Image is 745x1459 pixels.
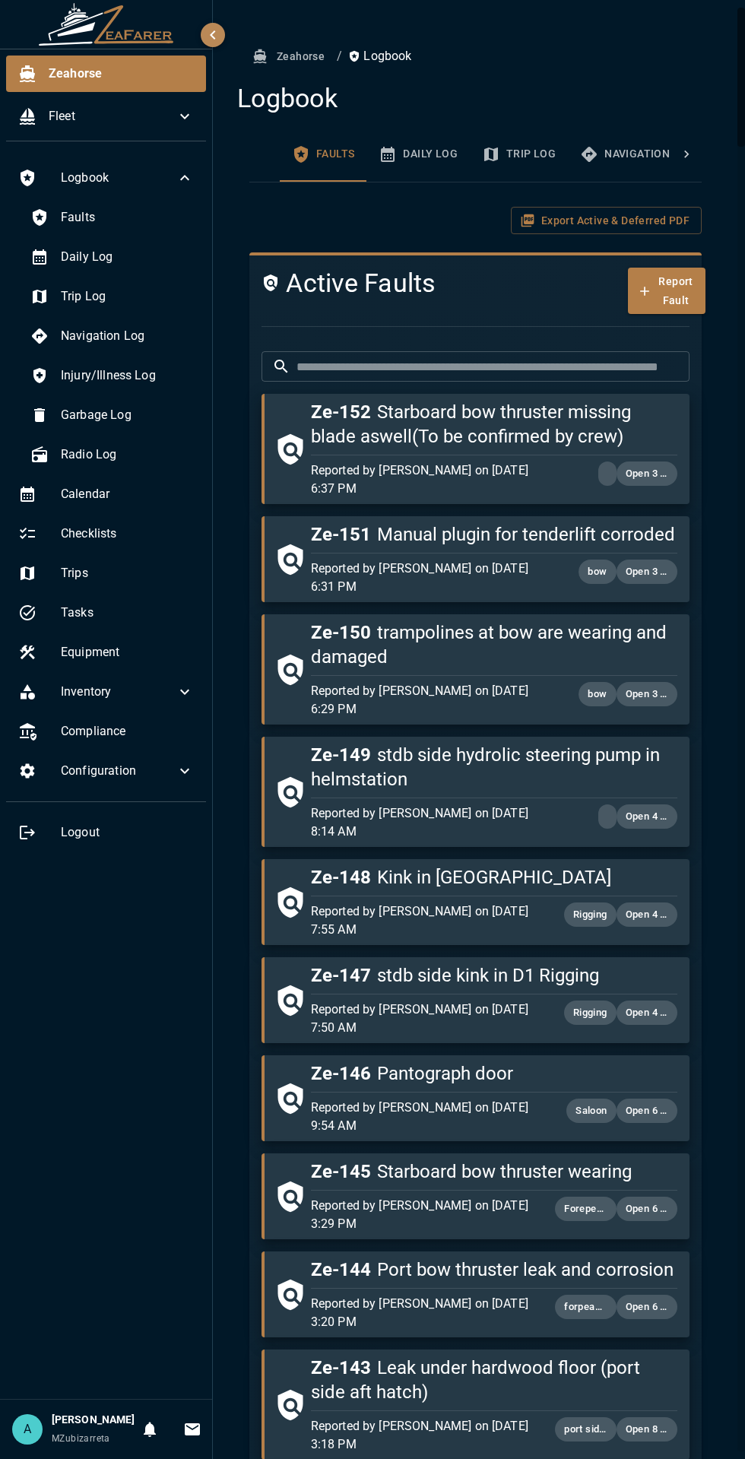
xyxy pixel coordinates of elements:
span: Trip Log [61,287,194,306]
span: Ze-149 [311,744,371,766]
div: Daily Log [18,239,206,275]
h4: Logbook [237,83,702,115]
span: Ze-143 [311,1357,371,1378]
button: Trip Log [470,127,568,182]
button: Report Fault [628,268,705,314]
h5: Pantograph door [311,1061,677,1086]
span: Daily Log [61,248,194,266]
span: forpeak bildge [555,1299,616,1316]
div: Zeahorse [6,56,206,92]
p: Reported by [PERSON_NAME] on [DATE] 7:55 AM [311,902,556,939]
div: Trips [6,555,206,592]
span: Forepeak bildge [555,1201,616,1218]
span: Ze-145 [311,1161,371,1182]
div: Fleet [6,98,206,135]
span: Ze-146 [311,1063,371,1084]
span: Open 3 Days [617,686,677,703]
span: Open 4 Days [617,1004,677,1022]
p: Reported by [PERSON_NAME] on [DATE] 6:29 PM [311,682,556,718]
span: Inventory [61,683,176,701]
button: Daily Log [366,127,470,182]
button: Ze-145Starboard bow thruster wearingReported by [PERSON_NAME] on [DATE] 3:29 PMForepeak bildgeOpe... [262,1153,690,1239]
span: Checklists [61,525,194,543]
div: Calendar [6,476,206,512]
button: Ze-147stdb side kink in D1 RiggingReported by [PERSON_NAME] on [DATE] 7:50 AMRiggingOpen 4 Days [262,957,690,1043]
div: Faults [18,199,206,236]
span: Open 4 Days [617,906,677,924]
span: Trips [61,564,194,582]
h5: Starboard bow thruster missing blade aswell(To be confirmed by crew) [311,400,677,449]
span: Calendar [61,485,194,503]
div: basic tabs example [280,127,671,182]
p: Reported by [PERSON_NAME] on [DATE] 7:50 AM [311,1001,556,1037]
div: Compliance [6,713,206,750]
span: Logbook [61,169,176,187]
button: Ze-148Kink in [GEOGRAPHIC_DATA]Reported by [PERSON_NAME] on [DATE] 7:55 AMRiggingOpen 4 Days [262,859,690,945]
div: Garbage Log [18,397,206,433]
span: Saloon [566,1102,616,1120]
span: Ze-150 [311,622,371,643]
button: Ze-146Pantograph doorReported by [PERSON_NAME] on [DATE] 9:54 AMSaloonOpen 6 Days [262,1055,690,1141]
span: bow [579,563,616,581]
div: Logout [6,814,206,851]
div: Tasks [6,595,206,631]
span: Rigging [564,1004,617,1022]
span: Fleet [49,107,176,125]
h5: Starboard bow thruster wearing [311,1159,677,1184]
div: Equipment [6,634,206,671]
li: / [337,47,342,65]
img: ZeaFarer Logo [38,3,175,46]
span: Open 3 Days [617,465,677,483]
span: bow [579,686,616,703]
span: Open 6 Days [617,1102,677,1120]
div: A [12,1414,43,1445]
h5: trampolines at bow are wearing and damaged [311,620,677,669]
h5: Kink in [GEOGRAPHIC_DATA] [311,865,677,890]
p: Reported by [PERSON_NAME] on [DATE] 3:29 PM [311,1197,556,1233]
span: Open 6 Days [617,1299,677,1316]
span: Ze-148 [311,867,371,888]
span: Rigging [564,906,617,924]
p: Reported by [PERSON_NAME] on [DATE] 8:14 AM [311,804,556,841]
div: Injury/Illness Log [18,357,206,394]
div: Trip Log [18,278,206,315]
span: Open 3 Days [617,563,677,581]
span: Open 8 Days [617,1421,677,1438]
h5: Port bow thruster leak and corrosion [311,1258,677,1282]
span: Navigation Log [61,327,194,345]
h5: Manual plugin for tenderlift corroded [311,522,677,547]
span: Zeahorse [49,65,194,83]
p: Logbook [348,47,411,65]
span: Logout [61,823,194,842]
p: Reported by [PERSON_NAME] on [DATE] 9:54 AM [311,1099,556,1135]
p: Reported by [PERSON_NAME] on [DATE] 6:31 PM [311,560,556,596]
span: Garbage Log [61,406,194,424]
h5: Leak under hardwood floor (port side aft hatch) [311,1356,677,1404]
button: Ze-152Starboard bow thruster missing blade aswell(To be confirmed by crew)Reported by [PERSON_NAM... [262,394,690,504]
h5: stdb side hydrolic steering pump in helmstation [311,743,677,791]
span: Radio Log [61,446,194,464]
span: Tasks [61,604,194,622]
button: Navigation Log [568,127,707,182]
button: Zeahorse [249,43,331,71]
span: Equipment [61,643,194,661]
span: Ze-152 [311,401,371,423]
div: Checklists [6,515,206,552]
div: Configuration [6,753,206,789]
p: Reported by [PERSON_NAME] on [DATE] 6:37 PM [311,461,556,498]
span: Open 6 Days [617,1201,677,1218]
span: Faults [61,208,194,227]
p: Reported by [PERSON_NAME] on [DATE] 3:18 PM [311,1417,556,1454]
button: Ze-151Manual plugin for tenderlift corrodedReported by [PERSON_NAME] on [DATE] 6:31 PMbowOpen 3 Days [262,516,690,602]
button: Ze-150trampolines at bow are wearing and damagedReported by [PERSON_NAME] on [DATE] 6:29 PMbowOpe... [262,614,690,725]
div: Radio Log [18,436,206,473]
span: MZubizarreta [52,1433,110,1444]
div: Logbook [6,160,206,196]
span: Ze-147 [311,965,371,986]
span: Ze-151 [311,524,371,545]
h6: [PERSON_NAME] [52,1412,135,1429]
h4: Active Faults [262,268,616,300]
button: Faults [280,127,366,182]
span: Open 4 Days [617,808,677,826]
button: Invitations [177,1414,208,1445]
